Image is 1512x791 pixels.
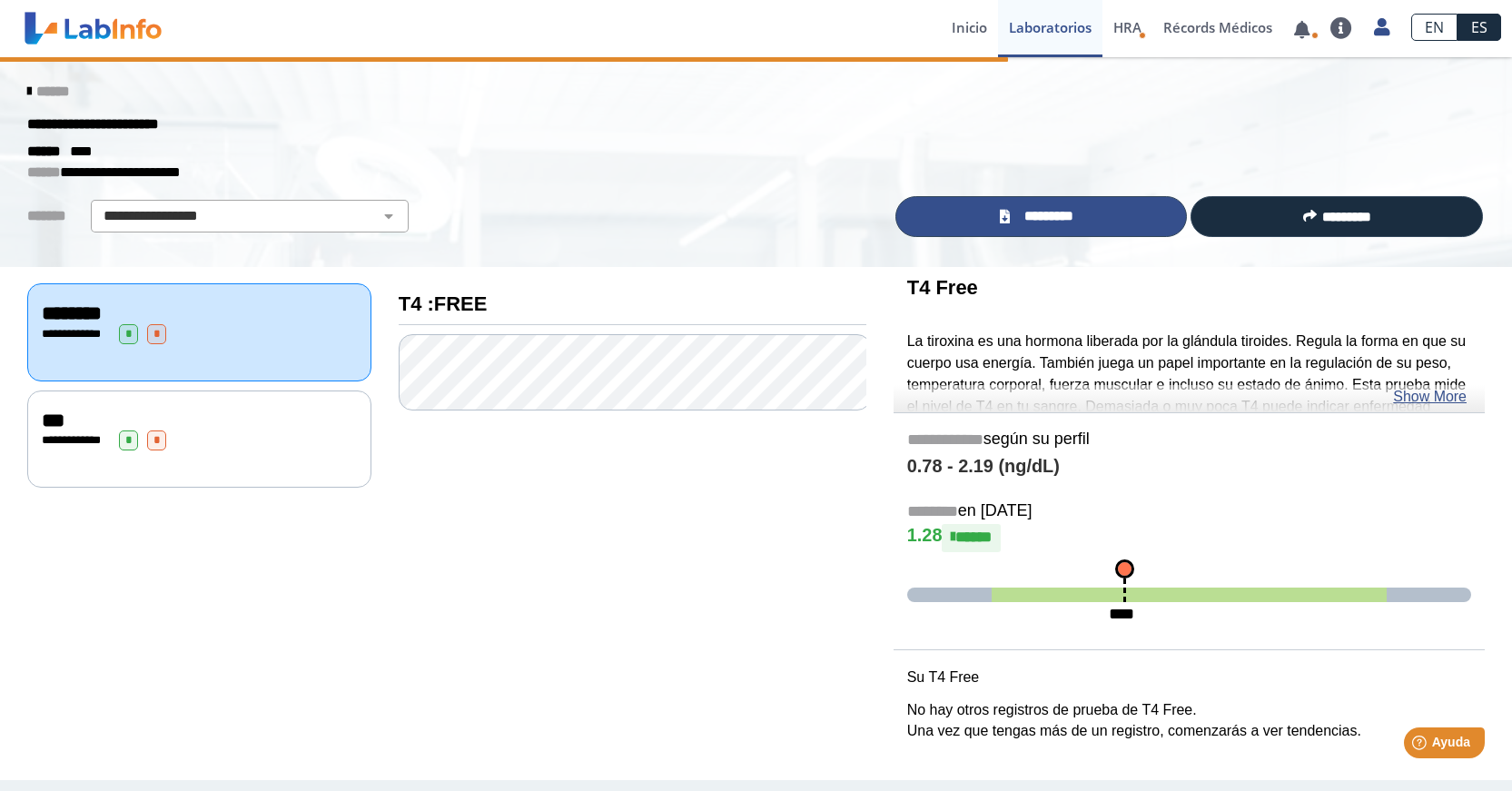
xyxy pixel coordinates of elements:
[1393,386,1467,408] a: Show More
[907,456,1471,478] h4: 0.78 - 2.19 (ng/dL)
[907,501,1471,522] h5: en [DATE]
[907,667,1471,688] p: Su T4 Free
[1350,720,1492,771] iframe: Help widget launcher
[907,430,1471,450] h5: según su perfil
[907,699,1471,743] p: No hay otros registros de prueba de T4 Free. Una vez que tengas más de un registro, comenzarás a ...
[399,292,488,315] b: T4 :FREE
[907,524,1471,551] h4: 1.28
[1113,18,1141,36] span: HRA
[1411,14,1458,41] a: EN
[907,276,978,299] b: T4 Free
[907,331,1471,440] p: La tiroxina es una hormona liberada por la glándula tiroides. Regula la forma en que su cuerpo us...
[1458,14,1501,41] a: ES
